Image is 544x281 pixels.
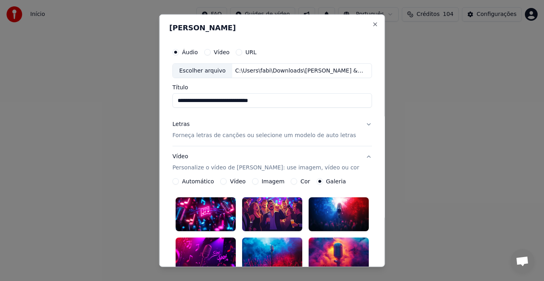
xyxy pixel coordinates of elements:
[300,179,310,184] label: Cor
[172,132,356,140] p: Forneça letras de canções ou selecione um modelo de auto letras
[172,153,359,172] div: Vídeo
[232,67,367,75] div: C:\Users\fabi\Downloads\[PERSON_NAME] & Xororó ● Evidências ●.mp3
[172,164,359,172] p: Personalize o vídeo de [PERSON_NAME]: use imagem, vídeo ou cor
[173,63,232,78] div: Escolher arquivo
[172,114,372,146] button: LetrasForneça letras de canções ou selecione um modelo de auto letras
[326,179,346,184] label: Galeria
[172,84,372,90] label: Título
[182,49,198,55] label: Áudio
[182,179,214,184] label: Automático
[213,49,229,55] label: Vídeo
[230,179,246,184] label: Vídeo
[261,179,284,184] label: Imagem
[245,49,256,55] label: URL
[169,24,375,31] h2: [PERSON_NAME]
[172,120,190,128] div: Letras
[172,146,372,178] button: VídeoPersonalize o vídeo de [PERSON_NAME]: use imagem, vídeo ou cor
